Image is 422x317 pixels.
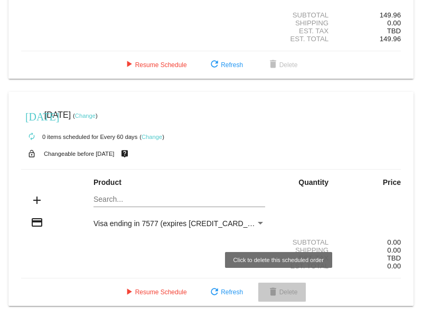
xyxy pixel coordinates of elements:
span: 0.00 [387,262,401,270]
mat-icon: credit_card [31,216,43,229]
mat-icon: [DATE] [25,109,38,122]
input: Search... [93,195,265,204]
div: Shipping [274,246,337,254]
mat-icon: refresh [208,59,221,71]
small: ( ) [73,113,98,119]
span: TBD [387,27,401,35]
button: Refresh [200,55,251,74]
div: Subtotal [274,238,337,246]
div: 0.00 [337,238,401,246]
div: Est. Tax [274,254,337,262]
mat-icon: play_arrow [123,59,135,71]
mat-icon: add [31,194,43,207]
span: 0.00 [387,246,401,254]
mat-icon: lock_open [25,147,38,161]
small: 0 items scheduled for Every 60 days [21,134,137,140]
div: Est. Tax [274,27,337,35]
strong: Price [383,178,401,187]
div: Est. Total [274,262,337,270]
span: 149.96 [380,35,401,43]
mat-icon: refresh [208,286,221,299]
mat-icon: live_help [118,147,131,161]
mat-icon: delete [267,286,279,299]
a: Change [142,134,162,140]
mat-icon: autorenew [25,130,38,143]
small: ( ) [139,134,164,140]
div: 149.96 [337,11,401,19]
span: Visa ending in 7577 (expires [CREDIT_CARD_DATA]) [93,219,270,228]
div: Shipping [274,19,337,27]
a: Change [75,113,96,119]
span: Refresh [208,288,243,296]
div: Subtotal [274,11,337,19]
div: Est. Total [274,35,337,43]
button: Resume Schedule [114,283,195,302]
span: Resume Schedule [123,288,187,296]
mat-select: Payment Method [93,219,265,228]
button: Delete [258,55,306,74]
span: TBD [387,254,401,262]
button: Resume Schedule [114,55,195,74]
small: Changeable before [DATE] [44,151,115,157]
span: Delete [267,61,298,69]
span: 0.00 [387,19,401,27]
strong: Quantity [298,178,329,187]
span: Refresh [208,61,243,69]
span: Delete [267,288,298,296]
mat-icon: delete [267,59,279,71]
strong: Product [93,178,121,187]
span: Resume Schedule [123,61,187,69]
mat-icon: play_arrow [123,286,135,299]
button: Refresh [200,283,251,302]
button: Delete [258,283,306,302]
